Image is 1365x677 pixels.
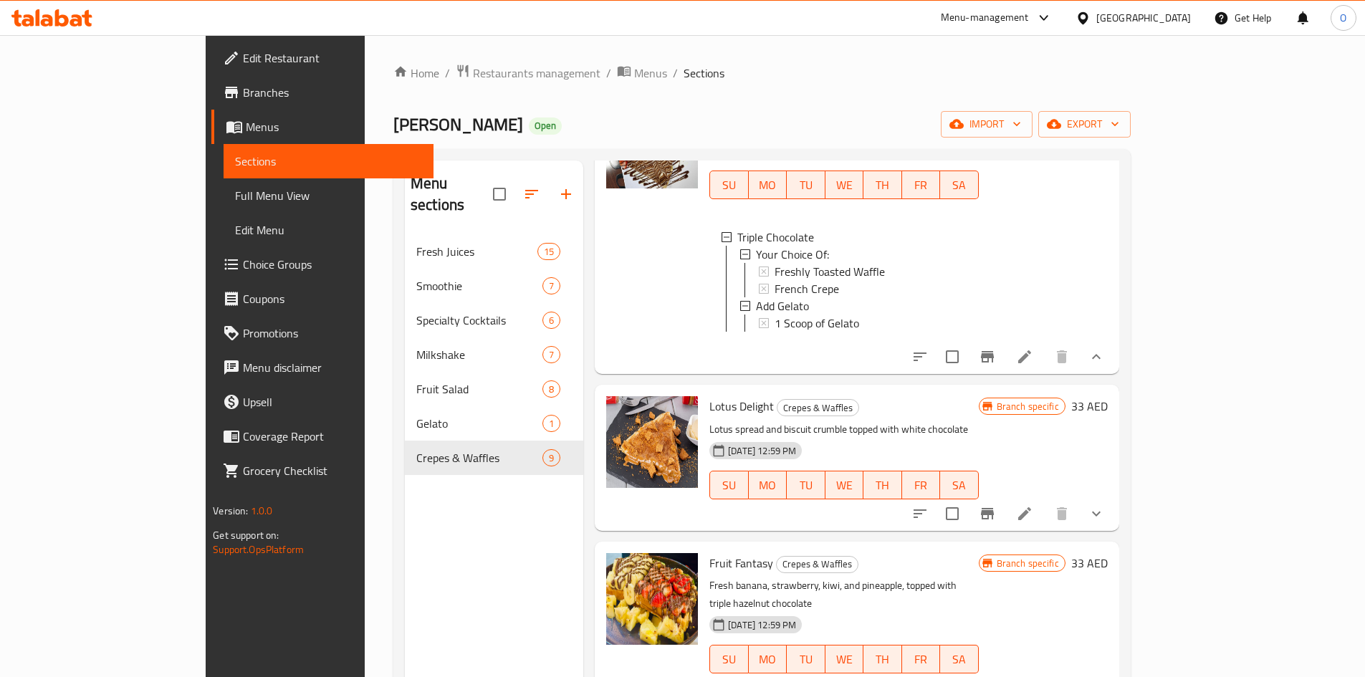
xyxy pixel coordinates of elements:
[405,303,583,337] div: Specialty Cocktails6
[777,400,858,416] span: Crepes & Waffles
[775,263,885,280] span: Freshly Toasted Waffle
[737,229,814,246] span: Triple Chocolate
[908,475,935,496] span: FR
[755,649,782,670] span: MO
[549,177,583,211] button: Add section
[716,649,742,670] span: SU
[755,175,782,196] span: MO
[235,221,422,239] span: Edit Menu
[243,462,422,479] span: Grocery Checklist
[542,380,560,398] div: items
[1045,340,1079,374] button: delete
[211,247,434,282] a: Choice Groups
[787,171,825,199] button: TU
[1079,496,1113,531] button: show more
[991,400,1065,413] span: Branch specific
[529,117,562,135] div: Open
[869,649,896,670] span: TH
[722,618,802,632] span: [DATE] 12:59 PM
[243,49,422,67] span: Edit Restaurant
[543,451,560,465] span: 9
[243,428,422,445] span: Coverage Report
[903,340,937,374] button: sort-choices
[709,171,748,199] button: SU
[825,471,864,499] button: WE
[673,64,678,82] li: /
[940,171,979,199] button: SA
[416,243,537,260] span: Fresh Juices
[211,385,434,419] a: Upsell
[1340,10,1346,26] span: O
[405,229,583,481] nav: Menu sections
[243,84,422,101] span: Branches
[213,501,248,520] span: Version:
[606,64,611,82] li: /
[777,556,858,572] span: Crepes & Waffles
[211,75,434,110] a: Branches
[749,471,787,499] button: MO
[946,649,973,670] span: SA
[937,499,967,529] span: Select to update
[991,557,1065,570] span: Branch specific
[211,316,434,350] a: Promotions
[869,175,896,196] span: TH
[1079,340,1113,374] button: show more
[941,9,1029,27] div: Menu-management
[1050,115,1119,133] span: export
[537,243,560,260] div: items
[709,395,774,417] span: Lotus Delight
[543,314,560,327] span: 6
[787,645,825,673] button: TU
[863,471,902,499] button: TH
[543,279,560,293] span: 7
[224,144,434,178] a: Sections
[825,645,864,673] button: WE
[484,179,514,209] span: Select all sections
[902,471,941,499] button: FR
[709,577,978,613] p: Fresh banana, strawberry, kiwi, and pineapple, topped with triple hazelnut chocolate
[1038,111,1131,138] button: export
[941,111,1033,138] button: import
[211,453,434,488] a: Grocery Checklist
[473,64,600,82] span: Restaurants management
[211,350,434,385] a: Menu disclaimer
[946,475,973,496] span: SA
[224,213,434,247] a: Edit Menu
[749,645,787,673] button: MO
[634,64,667,82] span: Menus
[863,645,902,673] button: TH
[243,325,422,342] span: Promotions
[709,471,748,499] button: SU
[863,171,902,199] button: TH
[617,64,667,82] a: Menus
[970,340,1005,374] button: Branch-specific-item
[529,120,562,132] span: Open
[775,315,859,332] span: 1 Scoop of Gelato
[940,645,979,673] button: SA
[792,475,820,496] span: TU
[1016,505,1033,522] a: Edit menu item
[543,417,560,431] span: 1
[235,153,422,170] span: Sections
[716,475,742,496] span: SU
[416,380,542,398] span: Fruit Salad
[792,649,820,670] span: TU
[213,526,279,544] span: Get support on:
[709,645,748,673] button: SU
[251,501,273,520] span: 1.0.0
[946,175,973,196] span: SA
[445,64,450,82] li: /
[1096,10,1191,26] div: [GEOGRAPHIC_DATA]
[902,645,941,673] button: FR
[393,64,1131,82] nav: breadcrumb
[235,187,422,204] span: Full Menu View
[211,110,434,144] a: Menus
[243,290,422,307] span: Coupons
[542,415,560,432] div: items
[211,41,434,75] a: Edit Restaurant
[756,297,809,315] span: Add Gelato
[952,115,1021,133] span: import
[908,175,935,196] span: FR
[831,649,858,670] span: WE
[684,64,724,82] span: Sections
